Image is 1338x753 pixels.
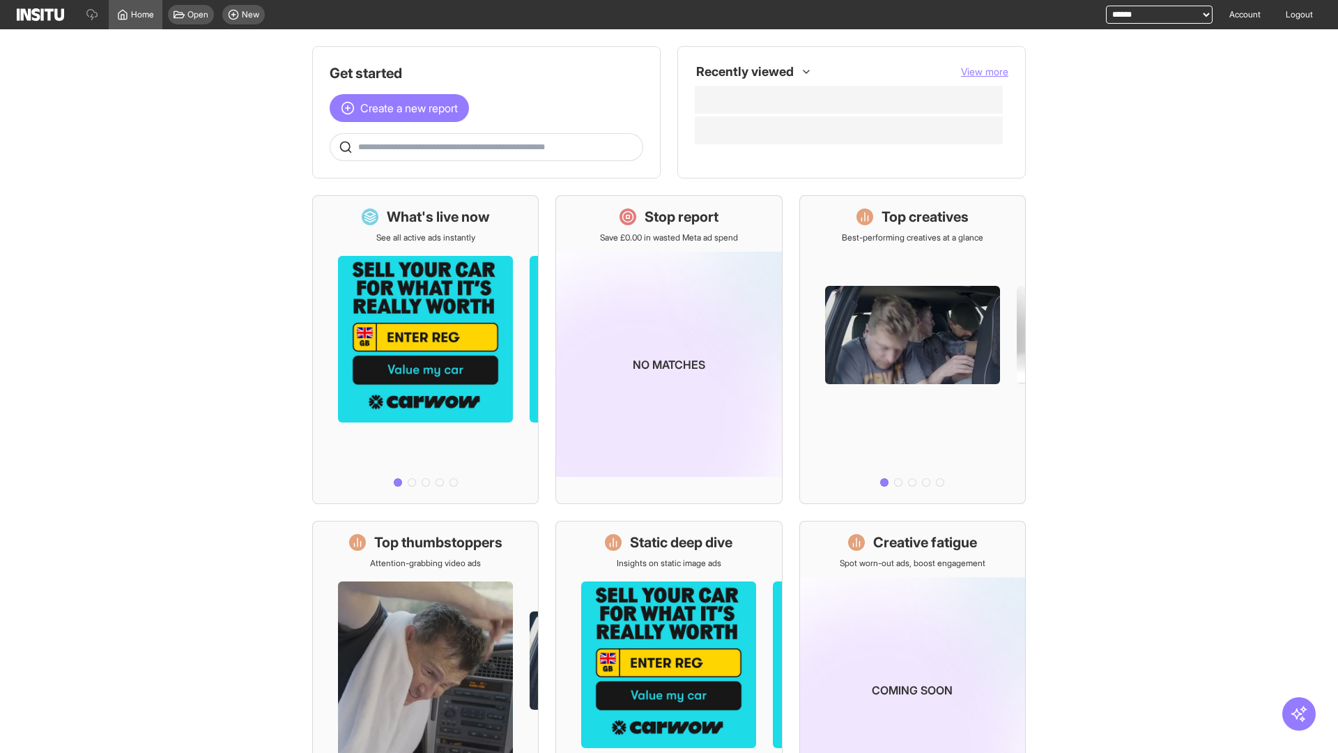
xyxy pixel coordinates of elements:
[376,232,475,243] p: See all active ads instantly
[330,63,643,83] h1: Get started
[799,195,1026,504] a: Top creativesBest-performing creatives at a glance
[630,533,732,552] h1: Static deep dive
[242,9,259,20] span: New
[555,195,782,504] a: Stop reportSave £0.00 in wasted Meta ad spendNo matches
[961,66,1008,77] span: View more
[961,65,1008,79] button: View more
[882,207,969,227] h1: Top creatives
[387,207,490,227] h1: What's live now
[312,195,539,504] a: What's live nowSee all active ads instantly
[131,9,154,20] span: Home
[556,252,781,477] img: coming-soon-gradient_kfitwp.png
[842,232,983,243] p: Best-performing creatives at a glance
[374,533,502,552] h1: Top thumbstoppers
[360,100,458,116] span: Create a new report
[617,558,721,569] p: Insights on static image ads
[370,558,481,569] p: Attention-grabbing video ads
[600,232,738,243] p: Save £0.00 in wasted Meta ad spend
[187,9,208,20] span: Open
[645,207,718,227] h1: Stop report
[17,8,64,21] img: Logo
[633,356,705,373] p: No matches
[330,94,469,122] button: Create a new report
